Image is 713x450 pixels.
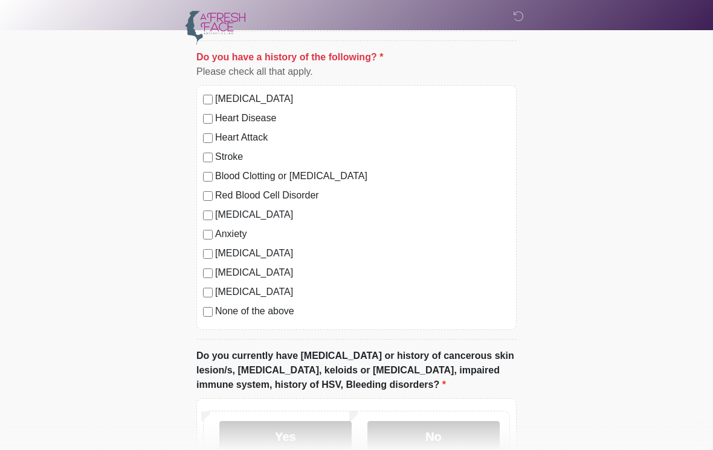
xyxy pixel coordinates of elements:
[196,349,517,392] label: Do you currently have [MEDICAL_DATA] or history of cancerous skin lesion/s, [MEDICAL_DATA], keloi...
[215,92,510,106] label: [MEDICAL_DATA]
[203,268,213,278] input: [MEDICAL_DATA]
[215,265,510,280] label: [MEDICAL_DATA]
[203,133,213,143] input: Heart Attack
[203,95,213,104] input: [MEDICAL_DATA]
[196,65,517,79] div: Please check all that apply.
[215,246,510,261] label: [MEDICAL_DATA]
[203,191,213,201] input: Red Blood Cell Disorder
[215,169,510,183] label: Blood Clotting or [MEDICAL_DATA]
[215,227,510,241] label: Anxiety
[215,208,510,222] label: [MEDICAL_DATA]
[215,130,510,145] label: Heart Attack
[203,211,213,220] input: [MEDICAL_DATA]
[184,9,246,46] img: A Fresh Face Aesthetics Inc Logo
[203,230,213,239] input: Anxiety
[215,150,510,164] label: Stroke
[203,307,213,317] input: None of the above
[203,114,213,124] input: Heart Disease
[203,288,213,297] input: [MEDICAL_DATA]
[203,153,213,162] input: Stroke
[215,188,510,203] label: Red Blood Cell Disorder
[215,111,510,125] label: Heart Disease
[203,172,213,182] input: Blood Clotting or [MEDICAL_DATA]
[215,304,510,318] label: None of the above
[203,249,213,259] input: [MEDICAL_DATA]
[196,50,383,65] label: Do you have a history of the following?
[215,285,510,299] label: [MEDICAL_DATA]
